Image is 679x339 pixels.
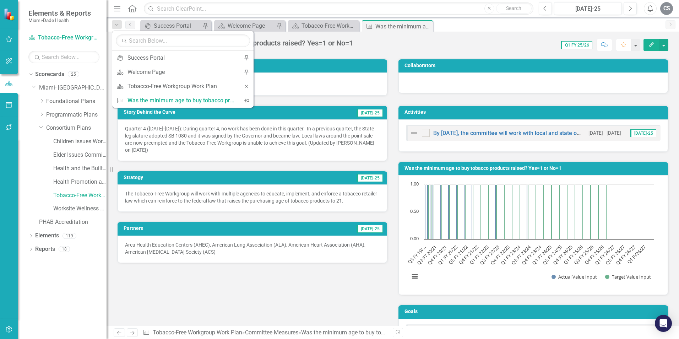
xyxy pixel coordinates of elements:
span: Search [506,5,521,11]
path: Q1 FY 25/26, 1. Target Value Input. [582,185,583,240]
input: Search Below... [28,51,99,63]
path: Q2 FY 23/24, 1. Actual Value Input. [527,185,528,240]
a: Welcome Page [112,65,239,79]
a: Consortium Plans [46,124,107,132]
path: Q4 FY 22/23, 1. Target Value Input. [512,185,513,240]
text: Q1 FY26/27 [626,244,647,265]
img: ClearPoint Strategy [4,8,16,21]
path: Q1 FY 21/22, 1. Actual Value Input. [456,185,457,240]
path: Q4 FY 20/21, 1. Actual Value Input. [448,185,449,240]
div: Was the minimum age to buy tobacco products raised? Yes=1 or No=1 [375,22,431,31]
path: Q3 FY 22/23, 1. Target Value Input. [504,185,505,240]
div: 18 [59,246,70,252]
path: Q3 FY 21/22, 1. Actual Value Input. [472,185,473,240]
a: PHAB Accreditation [39,218,107,226]
path: Q4 FY 25/26, 1. Target Value Input. [606,185,607,240]
div: Tobacco-Free Workgroup Work Plan [127,82,236,91]
a: Health Promotion and Disease Prevention Committee Work Plan [53,178,107,186]
path: Q3 FY 23/24, 1. Target Value Input. [536,185,537,240]
div: » » [142,329,387,337]
button: Show Actual Value Input [552,274,597,280]
path: Q2 FY 22/23, 1. Target Value Input. [496,185,497,240]
div: Chart. Highcharts interactive chart. [406,181,661,287]
a: Tobacco-Free Workgroup Work Plan [112,80,239,93]
path: Q1 FY 24/25, 1. Target Value Input. [551,185,552,240]
path: Q3 FY 20/21, 1. Actual Value Input. [440,185,441,240]
path: Q2 FY 21/22, 1. Actual Value Input. [464,185,465,240]
path: Q3 FY 24/25, 1. Target Value Input. [567,185,568,240]
div: Success Portal [154,21,201,30]
path: Q1 FY 21/22, 1. Target Value Input. [457,185,458,240]
p: Quarter 4 ([DATE]-[DATE]): During quarter 4, no work has been done in this quarter. In a previous... [125,125,380,154]
div: Welcome Page [127,68,236,76]
button: Show Target Value Input [605,274,651,280]
a: Was the minimum age to buy tobacco products raised? Yes=1 or No=1 [112,94,239,107]
p: Area Health Education Centers (AHEC), American Lung Association (ALA), American Heart Association... [125,241,380,255]
span: [DATE]-25 [357,109,383,117]
button: [DATE]-25 [554,2,622,15]
path: Q4 FY 24/25, 1. Target Value Input. [575,185,576,240]
a: Elder Issues Committee Work Plan [53,151,107,159]
path: Q1 FY 20/21, 1. Target Value Input. [431,185,432,240]
div: Tobacco-Free Workgroup Work Plan [302,21,357,30]
text: Q3 FY 23/24 [510,244,532,266]
div: Open Intercom Messenger [655,315,672,332]
svg: Interactive chart [406,181,658,287]
a: Foundational Plans [46,97,107,106]
path: Q2 FY 20/21, 1. Actual Value Input. [433,185,434,240]
path: Q3 FY 20/21, 1. Target Value Input. [441,185,442,240]
a: Worksite Wellness Work Plan [53,205,107,213]
text: Q4 FY 23/24 [520,244,543,266]
text: 0.50 [410,208,419,214]
text: Q1 FY 25/26 [562,244,584,266]
div: Success Portal [127,53,236,62]
path: Q4 FY 21/22, 1. Target Value Input. [480,185,482,240]
g: Actual Value Input, bar series 1 of 2 with 88 bars. [425,184,653,240]
text: Q3 FY 19/… [406,244,427,265]
path: Q3 FY 21/22, 1. Target Value Input. [473,185,474,240]
input: Search Below... [116,34,250,47]
p: The Tobacco-Free Workgroup will work with multiple agencies to educate, implement, and enforce a ... [125,190,380,204]
input: Search ClearPoint... [144,2,533,15]
div: Was the minimum age to buy tobacco products raised? Yes=1 or No=1 [127,96,236,105]
small: [DATE] - [DATE] [588,130,621,136]
text: 0.00 [410,235,419,242]
path: Q2 FY 22/23, 1. Actual Value Input. [495,185,496,240]
span: Q1 FY 25/26 [561,41,592,49]
path: Q1 FY 20/21, 1. Actual Value Input. [430,185,431,240]
a: Tobacco-Free Workgroup Work Plan [153,329,242,336]
h3: Activities [404,109,664,115]
h3: Collaborators [404,63,664,68]
img: Not Defined [410,129,418,137]
span: [DATE]-25 [630,129,656,137]
text: Q4 FY 25/26 [583,244,605,266]
text: Q1 FY 22/23 [468,244,490,266]
path: Q2 FY 23/24, 1. Target Value Input. [528,185,529,240]
span: [DATE]-25 [357,174,383,182]
text: Q4 FY 20/21 [426,244,448,266]
text: Q4 FY 21/22 [457,244,479,266]
h3: Partners [124,226,233,231]
text: Q3 FY 26/27 [604,244,626,266]
path: Q3 FY 19/20, 1. Target Value Input. [425,185,427,240]
div: 25 [68,71,79,77]
a: Tobacco-Free Workgroup Work Plan [53,192,107,200]
div: Was the minimum age to buy tobacco products raised? Yes=1 or No=1 [301,329,477,336]
path: Q3 FY 25/26, 1. Target Value Input. [598,185,599,240]
button: View chart menu, Chart [410,271,420,281]
path: Q4 FY 19/20, 1. Target Value Input. [428,185,429,240]
text: Q4 FY 26/27 [614,244,636,266]
div: Welcome Page [228,21,275,30]
a: Tobacco-Free Workgroup Work Plan [28,34,99,42]
path: Q1 FY 23/24, 1. Target Value Input. [520,185,521,240]
path: Q2 FY 21/22, 1. Target Value Input. [465,185,466,240]
text: 1.00 [410,181,419,187]
a: Miami- [GEOGRAPHIC_DATA] [39,84,107,92]
path: Q4 FY 20/21, 1. Target Value Input. [449,185,450,240]
text: Q4 FY 22/23 [489,244,511,266]
div: 119 [63,233,76,239]
button: CS [660,2,673,15]
h3: Goals [404,309,664,314]
a: Children Issues Work Plan [53,138,107,146]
